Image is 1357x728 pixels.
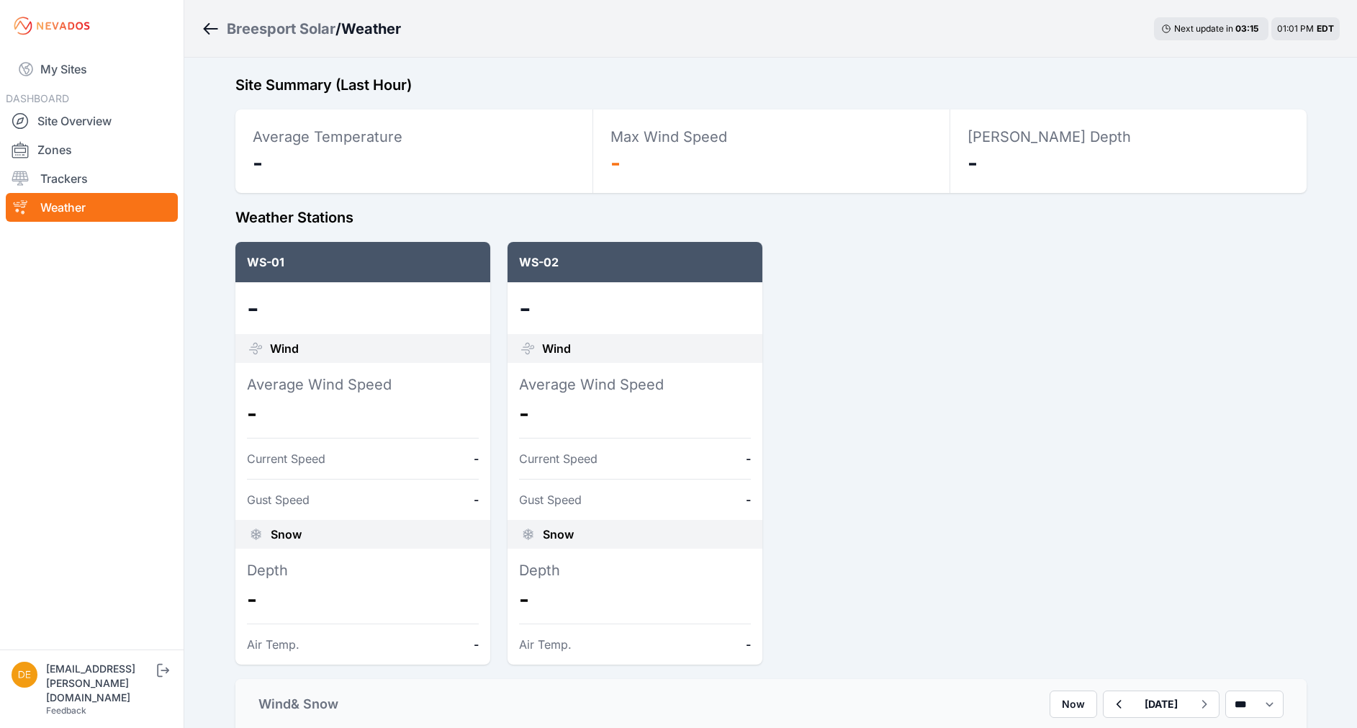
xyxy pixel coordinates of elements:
[508,242,762,282] div: WS-02
[746,491,751,508] dd: -
[46,705,86,716] a: Feedback
[1133,691,1189,717] button: [DATE]
[519,374,751,395] dt: Average Wind Speed
[247,560,479,580] dt: Depth
[46,662,154,705] div: [EMAIL_ADDRESS][PERSON_NAME][DOMAIN_NAME]
[968,150,978,176] span: -
[6,52,178,86] a: My Sites
[12,14,92,37] img: Nevados
[519,636,572,653] dt: Air Temp.
[335,19,341,39] span: /
[519,491,582,508] dt: Gust Speed
[247,586,479,612] dd: -
[202,10,401,48] nav: Breadcrumb
[6,164,178,193] a: Trackers
[1317,23,1334,34] span: EDT
[519,560,751,580] dt: Depth
[253,150,263,176] span: -
[519,586,751,612] dd: -
[6,92,69,104] span: DASHBOARD
[341,19,401,39] h3: Weather
[247,450,325,467] dt: Current Speed
[610,150,621,176] span: -
[247,636,299,653] dt: Air Temp.
[610,128,727,145] span: Max Wind Speed
[247,294,479,323] dd: -
[270,340,299,357] span: Wind
[968,128,1131,145] span: [PERSON_NAME] Depth
[1235,23,1261,35] div: 03 : 15
[12,662,37,688] img: devin.martin@nevados.solar
[519,450,598,467] dt: Current Speed
[247,400,479,426] dd: -
[474,450,479,467] dd: -
[746,636,751,653] dd: -
[271,526,302,543] span: Snow
[235,75,1307,95] h2: Site Summary (Last Hour)
[542,340,571,357] span: Wind
[247,491,310,508] dt: Gust Speed
[519,400,751,426] dd: -
[6,107,178,135] a: Site Overview
[746,450,751,467] dd: -
[258,694,338,714] div: Wind & Snow
[474,636,479,653] dd: -
[474,491,479,508] dd: -
[253,128,402,145] span: Average Temperature
[1050,691,1097,718] button: Now
[235,207,1307,228] h2: Weather Stations
[519,294,751,323] dd: -
[1174,23,1233,34] span: Next update in
[6,135,178,164] a: Zones
[227,19,335,39] a: Breesport Solar
[543,526,574,543] span: Snow
[235,242,490,282] div: WS-01
[6,193,178,222] a: Weather
[247,374,479,395] dt: Average Wind Speed
[1277,23,1314,34] span: 01:01 PM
